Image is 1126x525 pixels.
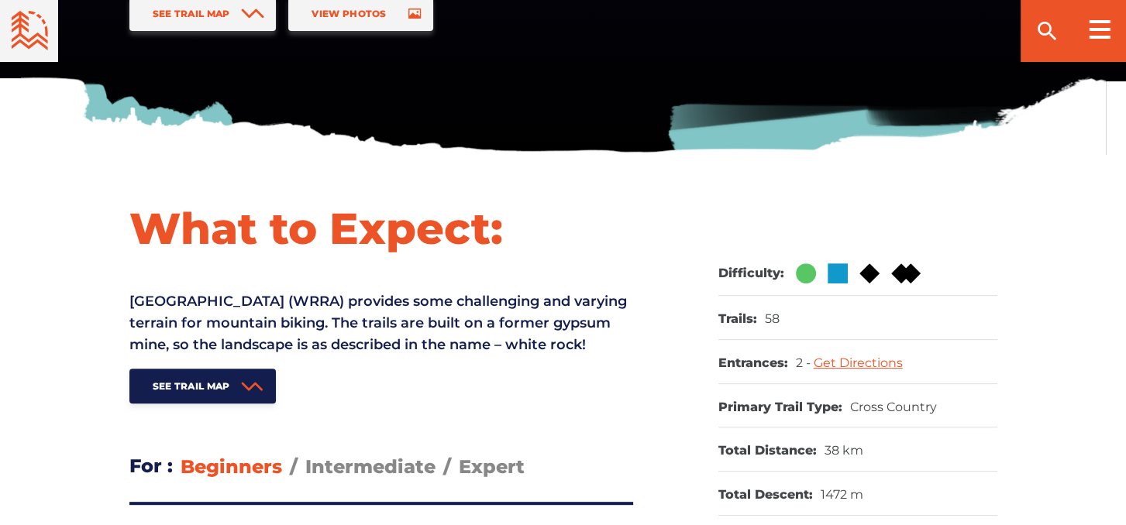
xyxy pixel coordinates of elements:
[129,290,633,355] p: [GEOGRAPHIC_DATA] (WRRA) provides some challenging and varying terrain for mountain biking. The t...
[153,8,230,19] span: See Trail Map
[305,455,436,478] span: Intermediate
[718,443,817,459] dt: Total Distance:
[718,311,757,328] dt: Trails:
[1035,19,1059,43] ion-icon: search
[312,8,386,19] span: View Photos
[129,369,277,403] a: See Trail Map
[718,400,842,416] dt: Primary Trail Type:
[821,487,863,503] dd: 1472 m
[129,450,173,482] h3: For
[796,355,814,370] span: 2
[891,263,921,283] img: Double Black DIamond
[181,455,282,478] span: Beginners
[765,311,780,328] dd: 58
[153,380,230,392] span: See Trail Map
[129,201,633,256] h1: What to Expect:
[814,355,903,370] a: Get Directions
[828,263,848,283] img: Blue Square
[796,263,816,283] img: Green Circle
[718,266,784,282] dt: Difficulty:
[859,263,880,283] img: Black Diamond
[718,355,788,372] dt: Entrances:
[850,400,937,416] dd: Cross Country
[459,455,525,478] span: Expert
[718,487,813,503] dt: Total Descent:
[825,443,863,459] dd: 38 km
